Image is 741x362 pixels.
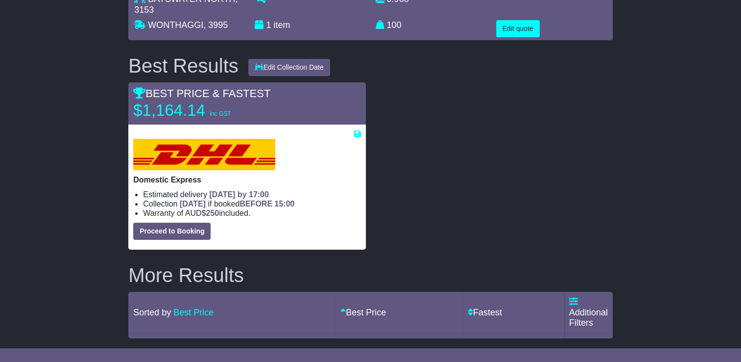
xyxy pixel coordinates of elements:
[133,139,275,170] img: DHL: Domestic Express
[209,190,269,199] span: [DATE] by 17:00
[180,200,294,208] span: if booked
[273,20,290,30] span: item
[173,308,214,317] a: Best Price
[133,223,211,240] button: Proceed to Booking
[133,308,171,317] span: Sorted by
[143,190,360,199] li: Estimated delivery
[133,101,256,120] p: $1,164.14
[203,20,228,30] span: , 3995
[340,308,386,317] a: Best Price
[180,200,206,208] span: [DATE]
[143,208,360,218] li: Warranty of AUD included.
[569,297,608,328] a: Additional Filters
[123,55,243,77] div: Best Results
[496,20,540,37] button: Edit quote
[133,87,270,100] span: BEST PRICE & FASTEST
[202,209,219,217] span: $
[239,200,272,208] span: BEFORE
[468,308,502,317] a: Fastest
[133,175,360,184] p: Domestic Express
[143,199,360,208] li: Collection
[210,110,231,117] span: inc GST
[387,20,402,30] span: 100
[148,20,203,30] span: WONTHAGGI
[274,200,294,208] span: 15:00
[248,59,330,76] button: Edit Collection Date
[128,264,613,286] h2: More Results
[206,209,219,217] span: 250
[266,20,271,30] span: 1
